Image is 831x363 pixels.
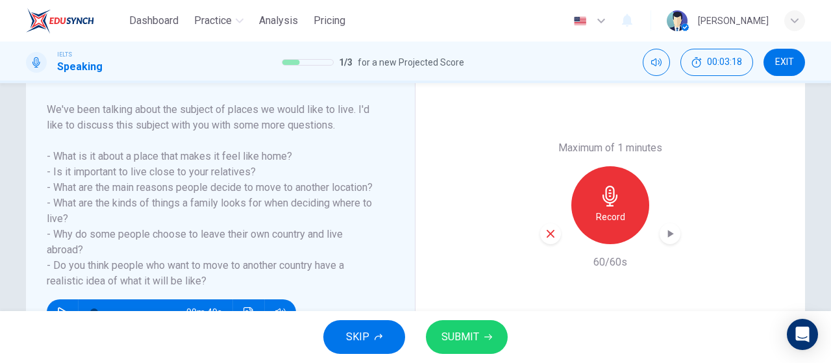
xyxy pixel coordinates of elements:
[571,166,649,244] button: Record
[707,57,742,68] span: 00:03:18
[47,102,378,289] h6: We've been talking about the subject of places we would like to live. I'd like to discuss this su...
[558,140,662,156] h6: Maximum of 1 minutes
[186,299,232,325] span: 00m 49s
[596,209,625,225] h6: Record
[698,13,769,29] div: [PERSON_NAME]
[680,49,753,76] button: 00:03:18
[763,49,805,76] button: EXIT
[26,8,124,34] a: EduSynch logo
[57,50,72,59] span: IELTS
[593,255,627,270] h6: 60/60s
[572,16,588,26] img: en
[339,55,353,70] span: 1 / 3
[254,9,303,32] button: Analysis
[194,13,232,29] span: Practice
[643,49,670,76] div: Mute
[238,299,259,325] button: Click to see the audio transcription
[189,9,249,32] button: Practice
[441,328,479,346] span: SUBMIT
[129,13,179,29] span: Dashboard
[346,328,369,346] span: SKIP
[314,13,345,29] span: Pricing
[358,55,464,70] span: for a new Projected Score
[259,13,298,29] span: Analysis
[667,10,688,31] img: Profile picture
[426,320,508,354] button: SUBMIT
[787,319,818,350] div: Open Intercom Messenger
[680,49,753,76] div: Hide
[26,8,94,34] img: EduSynch logo
[323,320,405,354] button: SKIP
[124,9,184,32] button: Dashboard
[308,9,351,32] button: Pricing
[57,59,103,75] h1: Speaking
[775,57,794,68] span: EXIT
